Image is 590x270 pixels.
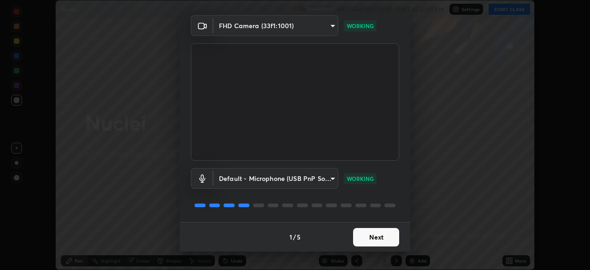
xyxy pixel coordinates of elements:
[353,228,399,246] button: Next
[347,22,374,30] p: WORKING
[213,168,338,189] div: FHD Camera (33f1:1001)
[347,174,374,183] p: WORKING
[289,232,292,242] h4: 1
[213,15,338,36] div: FHD Camera (33f1:1001)
[293,232,296,242] h4: /
[297,232,301,242] h4: 5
